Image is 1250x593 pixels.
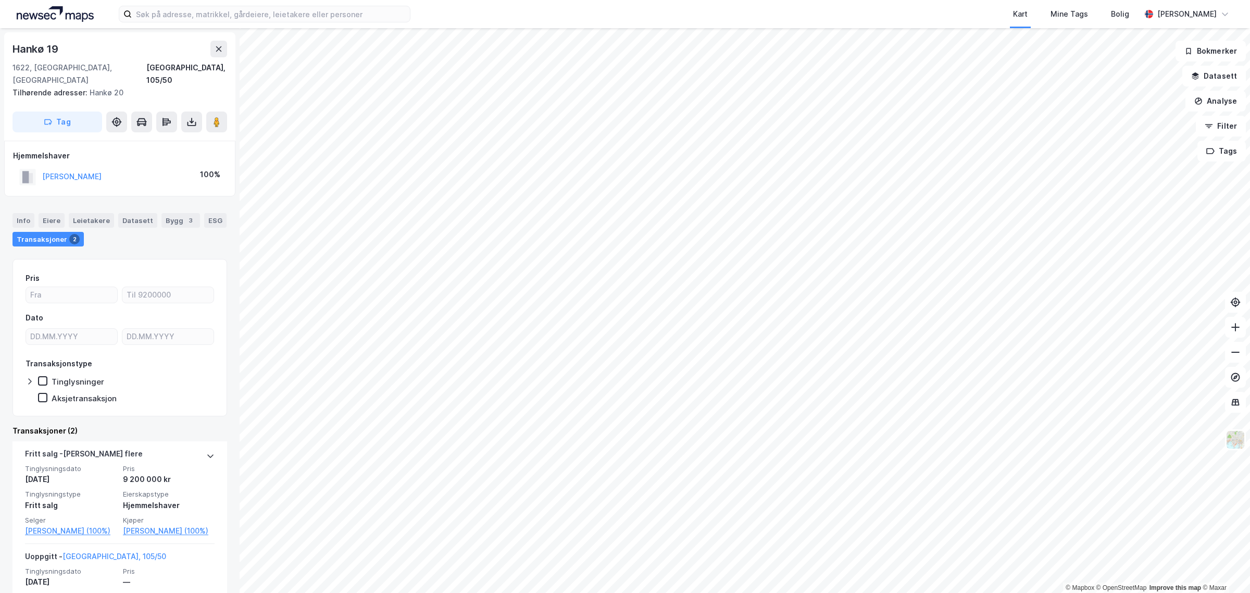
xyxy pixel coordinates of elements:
[1066,584,1094,591] a: Mapbox
[204,213,227,228] div: ESG
[25,473,117,486] div: [DATE]
[12,61,146,87] div: 1622, [GEOGRAPHIC_DATA], [GEOGRAPHIC_DATA]
[132,6,410,22] input: Søk på adresse, matrikkel, gårdeiere, leietakere eller personer
[118,213,157,228] div: Datasett
[26,312,43,324] div: Dato
[52,393,117,403] div: Aksjetransaksjon
[17,6,94,22] img: logo.a4113a55bc3d86da70a041830d287a7e.svg
[1226,430,1245,450] img: Z
[63,552,166,561] a: [GEOGRAPHIC_DATA], 105/50
[1111,8,1129,20] div: Bolig
[123,525,215,537] a: [PERSON_NAME] (100%)
[25,567,117,576] span: Tinglysningsdato
[1149,584,1201,591] a: Improve this map
[69,213,114,228] div: Leietakere
[185,215,196,226] div: 3
[25,499,117,512] div: Fritt salg
[52,377,104,387] div: Tinglysninger
[25,576,117,588] div: [DATE]
[26,357,92,370] div: Transaksjonstype
[25,490,117,499] span: Tinglysningstype
[1197,141,1246,162] button: Tags
[25,464,117,473] span: Tinglysningsdato
[26,272,40,285] div: Pris
[123,567,215,576] span: Pris
[12,41,60,57] div: Hankø 19
[123,473,215,486] div: 9 200 000 kr
[122,329,214,344] input: DD.MM.YYYY
[12,232,84,246] div: Transaksjoner
[146,61,227,87] div: [GEOGRAPHIC_DATA], 105/50
[1157,8,1217,20] div: [PERSON_NAME]
[13,150,227,162] div: Hjemmelshaver
[123,464,215,473] span: Pris
[122,287,214,303] input: Til 9200000
[1182,66,1246,87] button: Datasett
[1096,584,1147,591] a: OpenStreetMap
[25,516,117,525] span: Selger
[123,490,215,499] span: Eierskapstype
[123,576,215,588] div: —
[25,550,166,567] div: Uoppgitt -
[1051,8,1088,20] div: Mine Tags
[39,213,65,228] div: Eiere
[1198,543,1250,593] iframe: Chat Widget
[69,234,80,244] div: 2
[1176,41,1246,61] button: Bokmerker
[12,87,219,99] div: Hankø 20
[161,213,200,228] div: Bygg
[25,525,117,537] a: [PERSON_NAME] (100%)
[123,499,215,512] div: Hjemmelshaver
[1196,116,1246,137] button: Filter
[123,516,215,525] span: Kjøper
[26,329,117,344] input: DD.MM.YYYY
[12,112,102,132] button: Tag
[12,88,90,97] span: Tilhørende adresser:
[1198,543,1250,593] div: Kontrollprogram for chat
[26,287,117,303] input: Fra
[200,168,220,181] div: 100%
[1185,91,1246,112] button: Analyse
[25,448,143,464] div: Fritt salg - [PERSON_NAME] flere
[12,213,34,228] div: Info
[1013,8,1028,20] div: Kart
[12,425,227,437] div: Transaksjoner (2)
